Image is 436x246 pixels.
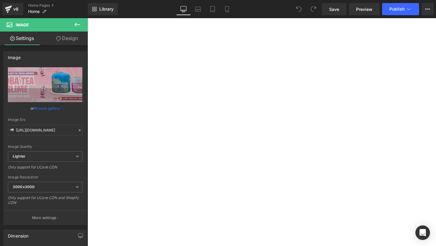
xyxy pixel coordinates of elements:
[28,3,88,8] a: Home Pages
[382,3,419,15] button: Publish
[2,3,23,15] a: v6
[356,6,372,12] span: Preview
[4,211,87,225] button: More settings
[88,3,118,15] a: New Library
[13,184,35,189] b: 3000x3000
[8,52,21,60] div: Image
[28,9,40,14] span: Home
[176,3,191,15] a: Desktop
[421,3,434,15] button: More
[8,145,82,149] div: Image Quality
[8,105,82,111] div: or
[8,165,82,174] div: Only support for UCare CDN
[16,22,29,27] span: Image
[12,5,20,13] div: v6
[415,225,430,240] div: Open Intercom Messenger
[220,3,234,15] a: Mobile
[88,18,436,246] iframe: To enrich screen reader interactions, please activate Accessibility in Grammarly extension settings
[389,7,405,12] span: Publish
[293,3,305,15] button: Undo
[34,103,60,114] a: Browse gallery
[8,118,82,122] div: Image Src
[8,125,82,135] input: Link
[307,3,319,15] button: Redo
[205,3,220,15] a: Tablet
[32,215,56,221] p: More settings
[13,154,25,158] b: Lighter
[329,6,339,12] span: Save
[191,3,205,15] a: Laptop
[8,230,29,238] div: Dimension
[8,195,82,209] div: Only support for UCare CDN and Shopify CDN
[45,32,89,45] a: Design
[349,3,380,15] a: Preview
[99,6,114,12] span: Library
[8,175,82,179] div: Image Resolution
